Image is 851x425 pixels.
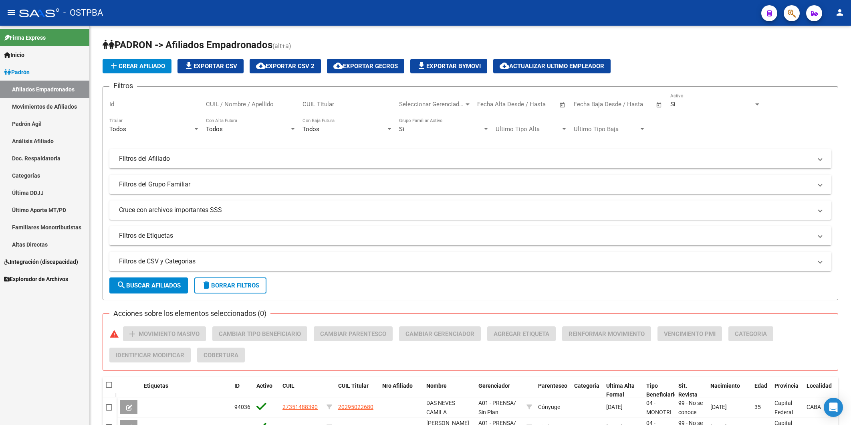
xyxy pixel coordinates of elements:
[212,326,307,341] button: Cambiar Tipo Beneficiario
[4,257,78,266] span: Integración (discapacidad)
[197,348,245,362] button: Cobertura
[379,377,423,404] datatable-header-cell: Nro Afiliado
[103,59,171,73] button: Crear Afiliado
[574,101,606,108] input: Fecha inicio
[417,63,481,70] span: Exportar Bymovi
[538,404,560,410] span: Cónyuge
[426,382,447,389] span: Nombre
[109,348,191,362] button: Identificar Modificar
[571,377,603,404] datatable-header-cell: Categoria
[517,101,556,108] input: Fecha fin
[646,382,678,398] span: Tipo Beneficiario
[109,329,119,339] mat-icon: warning
[399,125,404,133] span: Si
[574,125,639,133] span: Ultimo Tipo Baja
[253,377,279,404] datatable-header-cell: Activo
[417,61,426,71] mat-icon: file_download
[603,377,643,404] datatable-header-cell: Ultima Alta Formal
[807,382,832,389] span: Localidad
[204,352,238,359] span: Cobertura
[338,404,373,410] span: 20295022680
[4,68,30,77] span: Padrón
[558,100,567,109] button: Open calendar
[487,326,556,341] button: Agregar Etiqueta
[710,382,740,389] span: Nacimiento
[109,125,126,133] span: Todos
[426,400,455,425] span: DAS NEVES CAMILA VICTORIA
[109,226,831,245] mat-expansion-panel-header: Filtros de Etiquetas
[399,101,464,108] span: Seleccionar Gerenciador
[500,63,604,70] span: Actualizar ultimo Empleador
[141,377,231,404] datatable-header-cell: Etiquetas
[751,377,771,404] datatable-header-cell: Edad
[117,282,181,289] span: Buscar Afiliados
[678,382,698,398] span: Sit. Revista
[184,61,194,71] mat-icon: file_download
[202,282,259,289] span: Borrar Filtros
[335,377,379,404] datatable-header-cell: CUIL Titular
[613,101,652,108] input: Fecha fin
[664,330,716,338] span: Vencimiento PMI
[234,382,240,389] span: ID
[670,101,676,108] span: Si
[423,377,475,404] datatable-header-cell: Nombre
[496,125,561,133] span: Ultimo Tipo Alta
[123,326,206,341] button: Movimiento Masivo
[606,403,640,412] div: [DATE]
[728,326,773,341] button: Categoria
[206,125,223,133] span: Todos
[643,377,675,404] datatable-header-cell: Tipo Beneficiario
[562,326,651,341] button: Reinformar Movimiento
[234,404,250,410] span: 94036
[256,63,315,70] span: Exportar CSV 2
[494,330,549,338] span: Agregar Etiqueta
[405,330,474,338] span: Cambiar Gerenciador
[574,382,599,389] span: Categoria
[333,61,343,71] mat-icon: cloud_download
[606,382,635,398] span: Ultima Alta Formal
[569,330,645,338] span: Reinformar Movimiento
[109,175,831,194] mat-expansion-panel-header: Filtros del Grupo Familiar
[478,400,514,406] span: A01 - PRENSA
[707,377,751,404] datatable-header-cell: Nacimiento
[109,277,188,293] button: Buscar Afiliados
[282,404,318,410] span: 27351488390
[139,330,200,338] span: Movimiento Masivo
[109,63,165,70] span: Crear Afiliado
[279,377,323,404] datatable-header-cell: CUIL
[327,59,404,73] button: Exportar GECROS
[774,400,793,415] span: Capital Federal
[119,154,812,163] mat-panel-title: Filtros del Afiliado
[314,326,393,341] button: Cambiar Parentesco
[754,382,767,389] span: Edad
[250,59,321,73] button: Exportar CSV 2
[320,330,386,338] span: Cambiar Parentesco
[655,100,664,109] button: Open calendar
[63,4,103,22] span: - OSTPBA
[538,382,567,389] span: Parentesco
[119,257,812,266] mat-panel-title: Filtros de CSV y Categorias
[256,61,266,71] mat-icon: cloud_download
[184,63,237,70] span: Exportar CSV
[272,42,291,50] span: (alt+a)
[735,330,767,338] span: Categoria
[333,63,398,70] span: Exportar GECROS
[256,382,272,389] span: Activo
[338,382,369,389] span: CUIL Titular
[824,398,843,417] div: Open Intercom Messenger
[282,382,294,389] span: CUIL
[754,404,761,410] span: 35
[475,377,523,404] datatable-header-cell: Gerenciador
[835,8,845,17] mat-icon: person
[535,377,571,404] datatable-header-cell: Parentesco
[4,275,68,283] span: Explorador de Archivos
[774,382,799,389] span: Provincia
[103,39,272,51] span: PADRON -> Afiliados Empadronados
[177,59,244,73] button: Exportar CSV
[194,277,266,293] button: Borrar Filtros
[771,377,803,404] datatable-header-cell: Provincia
[231,377,253,404] datatable-header-cell: ID
[646,400,696,415] span: 04 - MONOTRIBUTISTAS
[4,51,24,59] span: Inicio
[117,280,126,290] mat-icon: search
